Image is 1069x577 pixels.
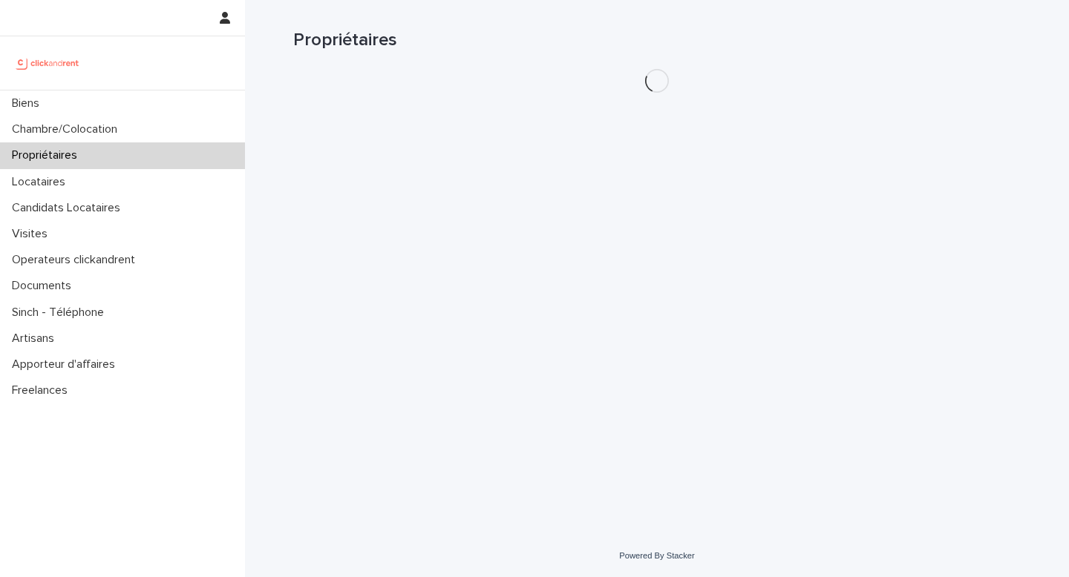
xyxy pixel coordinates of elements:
p: Sinch - Téléphone [6,306,116,320]
p: Artisans [6,332,66,346]
p: Candidats Locataires [6,201,132,215]
p: Freelances [6,383,79,398]
p: Chambre/Colocation [6,122,129,136]
p: Locataires [6,175,77,189]
p: Propriétaires [6,148,89,162]
a: Powered By Stacker [619,551,694,560]
h1: Propriétaires [293,30,1021,51]
p: Documents [6,279,83,293]
p: Biens [6,96,51,111]
p: Visites [6,227,59,241]
p: Apporteur d'affaires [6,357,127,372]
p: Operateurs clickandrent [6,253,147,267]
img: UCB0brd3T0yccxBKYDjQ [12,48,84,78]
